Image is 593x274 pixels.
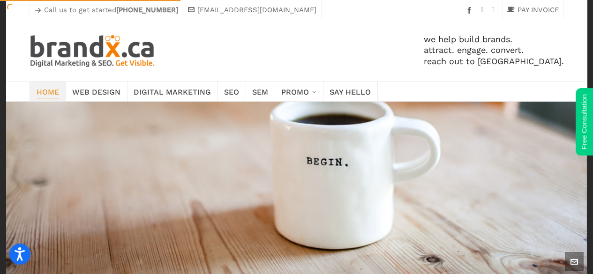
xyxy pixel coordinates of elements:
a: Home [30,81,66,101]
img: Edmonton SEO. SEM. Web Design. Print. Brandx Digital Marketing & SEO [30,33,157,67]
a: SEO [218,81,246,101]
a: [EMAIL_ADDRESS][DOMAIN_NAME] [188,4,316,15]
span: SEO [224,85,239,98]
strong: [PHONE_NUMBER] [116,6,178,14]
span: Web Design [72,85,120,98]
a: instagram [481,7,486,14]
span: Say Hello [330,85,371,98]
span: Promo [281,85,309,98]
a: Say Hello [323,81,378,101]
a: Promo [275,81,323,101]
span: Home [37,85,59,98]
div: we help build brands. attract. engage. convert. reach out to [GEOGRAPHIC_DATA]. [156,19,563,81]
span: SEM [252,85,268,98]
p: Call us to get started [35,4,178,15]
a: Digital Marketing [127,81,218,101]
a: Web Design [66,81,128,101]
a: PAY INVOICE [507,4,559,15]
a: twitter [492,7,497,14]
a: SEM [246,81,275,101]
a: facebook [466,7,475,14]
span: Digital Marketing [134,85,211,98]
